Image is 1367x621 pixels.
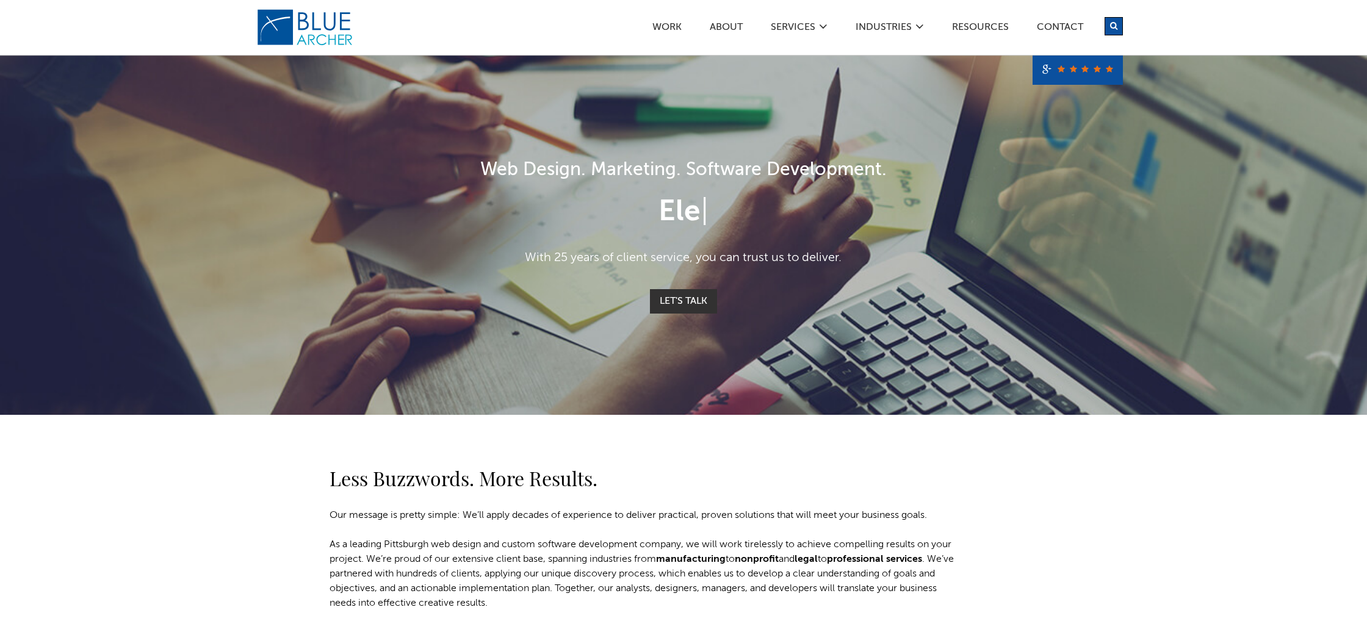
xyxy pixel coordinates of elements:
p: With 25 years of client service, you can trust us to deliver. [330,249,1037,267]
a: Let's Talk [650,289,717,314]
a: SERVICES [770,23,816,35]
h2: Less Buzzwords. More Results. [330,464,964,493]
p: Our message is pretty simple: We’ll apply decades of experience to deliver practical, proven solu... [330,508,964,523]
a: ABOUT [709,23,743,35]
span: Ele [658,198,701,227]
a: professional services [827,555,922,564]
a: nonprofit [735,555,779,564]
a: legal [795,555,818,564]
h1: Web Design. Marketing. Software Development. [330,157,1037,184]
span: | [701,198,709,227]
a: Resources [951,23,1009,35]
a: Contact [1036,23,1084,35]
img: Blue Archer Logo [256,9,354,46]
a: Industries [855,23,912,35]
a: Work [652,23,682,35]
p: As a leading Pittsburgh web design and custom software development company, we will work tireless... [330,537,964,611]
a: manufacturing [656,555,726,564]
